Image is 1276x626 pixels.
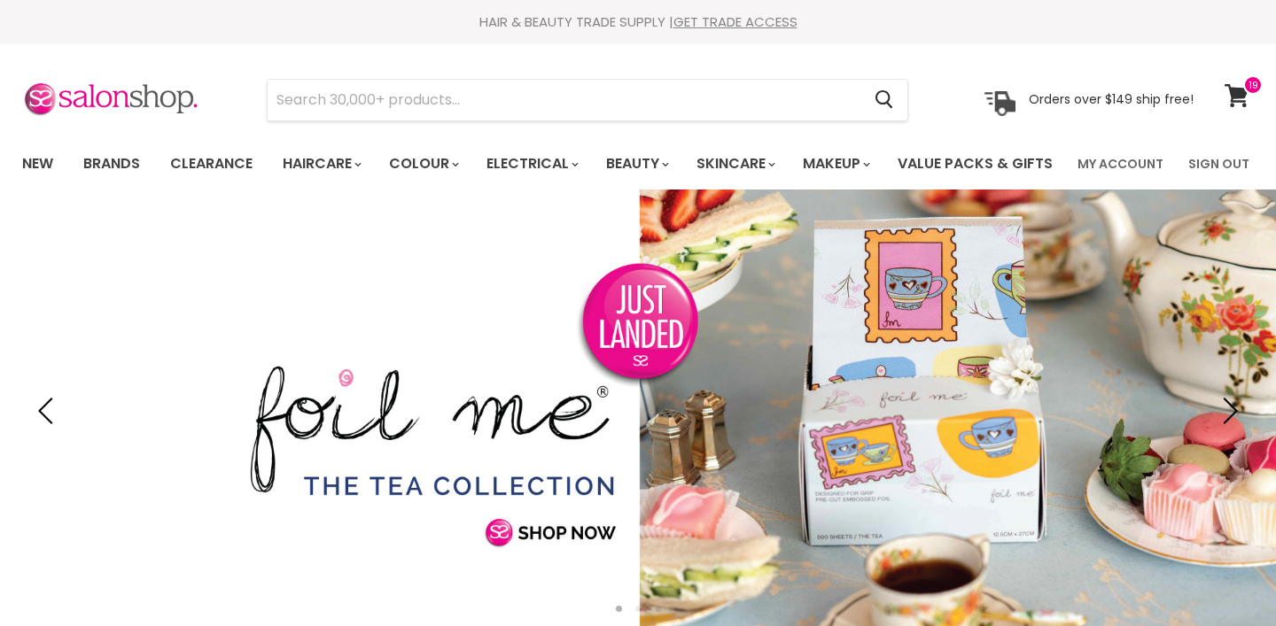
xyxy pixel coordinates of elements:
[157,145,266,182] a: Clearance
[31,393,66,429] button: Previous
[269,145,372,182] a: Haircare
[9,138,1067,189] ul: Main menu
[1178,145,1260,182] a: Sign Out
[376,145,470,182] a: Colour
[593,145,680,182] a: Beauty
[683,145,786,182] a: Skincare
[884,145,1066,182] a: Value Packs & Gifts
[860,80,907,120] button: Search
[1029,91,1194,107] p: Orders over $149 ship free!
[1210,393,1245,429] button: Next
[673,12,797,31] a: GET TRADE ACCESS
[655,606,661,612] li: Page dot 3
[70,145,153,182] a: Brands
[635,606,642,612] li: Page dot 2
[473,145,589,182] a: Electrical
[1067,145,1174,182] a: My Account
[790,145,881,182] a: Makeup
[9,145,66,182] a: New
[267,79,908,121] form: Product
[268,80,860,120] input: Search
[616,606,622,612] li: Page dot 1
